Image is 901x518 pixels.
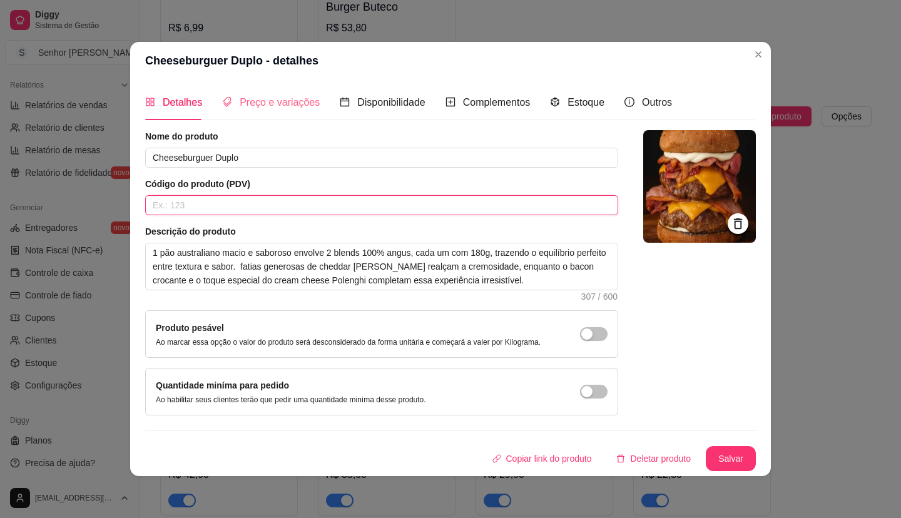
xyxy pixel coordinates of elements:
label: Quantidade miníma para pedido [156,380,289,390]
p: Ao habilitar seus clientes terão que pedir uma quantidade miníma desse produto. [156,395,426,405]
span: plus-square [445,97,456,107]
span: calendar [340,97,350,107]
span: Complementos [463,97,531,108]
span: info-circle [624,97,634,107]
button: Copiar link do produto [482,446,602,471]
textarea: 1 pão australiano macio e saboroso envolve 2 blends 100% angus, cada um com 180g, trazendo o equi... [146,243,618,290]
input: Ex.: 123 [145,195,618,215]
button: Close [748,44,768,64]
span: delete [616,454,625,463]
span: Estoque [568,97,604,108]
button: Salvar [706,446,756,471]
span: Preço e variações [240,97,320,108]
header: Cheeseburguer Duplo - detalhes [130,42,771,79]
img: logo da loja [643,130,756,243]
span: code-sandbox [550,97,560,107]
span: tags [222,97,232,107]
span: Outros [642,97,672,108]
article: Código do produto (PDV) [145,178,618,190]
p: Ao marcar essa opção o valor do produto será desconsiderado da forma unitária e começará a valer ... [156,337,541,347]
span: appstore [145,97,155,107]
article: Descrição do produto [145,225,618,238]
span: Detalhes [163,97,202,108]
label: Produto pesável [156,323,224,333]
button: deleteDeletar produto [606,446,701,471]
input: Ex.: Hamburguer de costela [145,148,618,168]
article: Nome do produto [145,130,618,143]
span: Disponibilidade [357,97,425,108]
